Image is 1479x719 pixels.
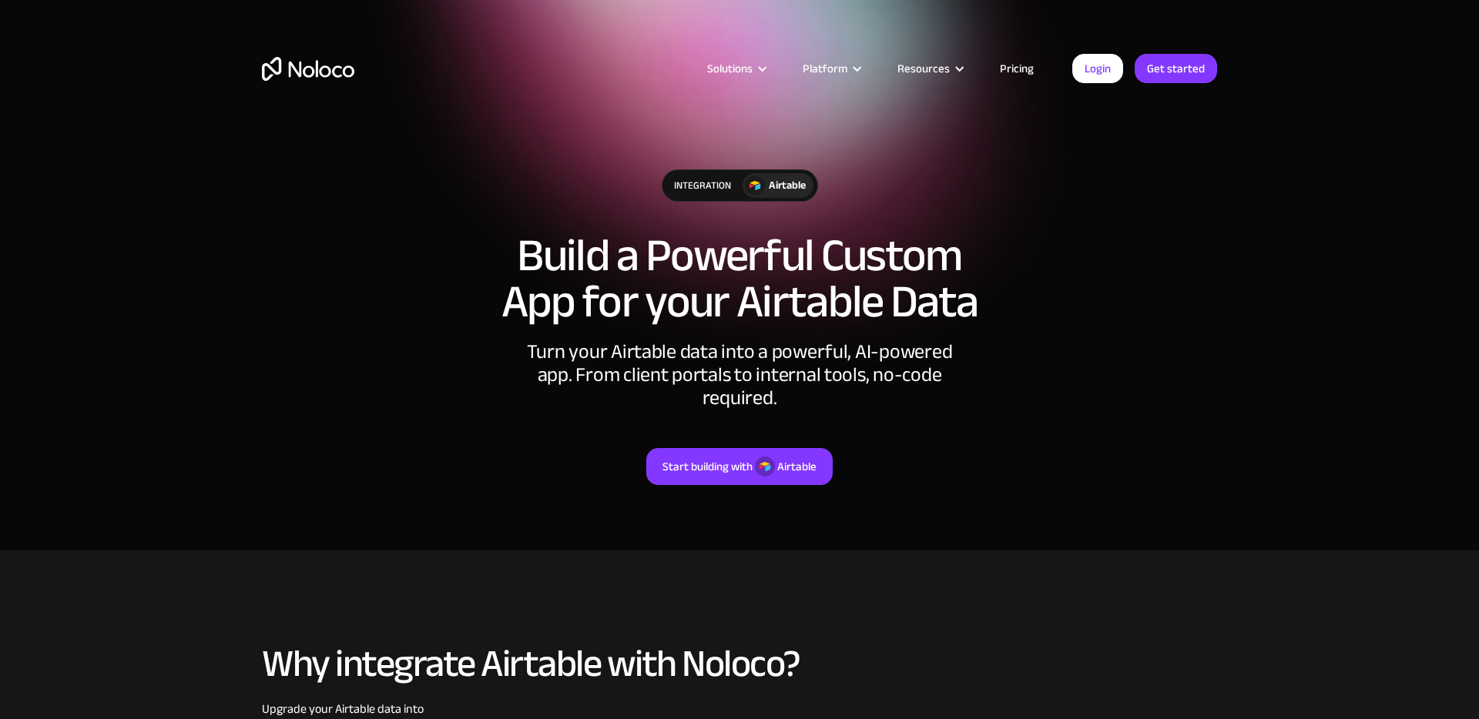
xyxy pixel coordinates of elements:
[508,340,971,410] div: Turn your Airtable data into a powerful, AI-powered app. From client portals to internal tools, n...
[646,448,833,485] a: Start building withAirtable
[262,643,1217,684] h2: Why integrate Airtable with Noloco?
[1135,54,1217,83] a: Get started
[262,232,1217,325] h1: Build a Powerful Custom App for your Airtable Data
[803,59,847,79] div: Platform
[707,59,753,79] div: Solutions
[783,59,878,79] div: Platform
[777,456,817,477] div: Airtable
[662,170,743,201] div: integration
[262,57,354,81] a: home
[878,59,981,79] div: Resources
[688,59,783,79] div: Solutions
[981,59,1053,79] a: Pricing
[769,177,806,194] div: Airtable
[662,456,753,477] div: Start building with
[897,59,950,79] div: Resources
[1072,54,1123,83] a: Login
